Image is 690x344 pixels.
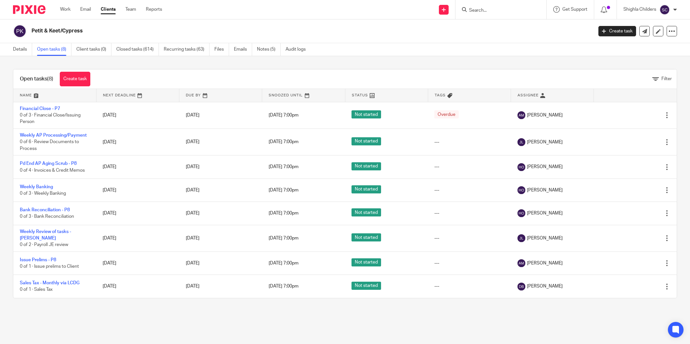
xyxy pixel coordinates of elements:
[20,288,53,292] span: 0 of 1 · Sales Tax
[186,261,199,265] span: [DATE]
[269,113,299,117] span: [DATE] 7:00pm
[214,43,229,56] a: Files
[517,259,525,267] img: svg%3E
[434,283,504,289] div: ---
[661,77,672,81] span: Filter
[13,5,45,14] img: Pixie
[352,93,368,97] span: Status
[269,140,299,144] span: [DATE] 7:00pm
[186,140,199,144] span: [DATE]
[164,43,210,56] a: Recurring tasks (63)
[20,208,70,212] a: Bank Reconciliation - P8
[20,191,66,196] span: 0 of 3 · Weekly Banking
[269,165,299,169] span: [DATE] 7:00pm
[76,43,111,56] a: Client tasks (0)
[527,210,563,216] span: [PERSON_NAME]
[186,236,199,240] span: [DATE]
[60,72,90,86] a: Create task
[434,187,504,193] div: ---
[37,43,71,56] a: Open tasks (8)
[96,252,179,275] td: [DATE]
[186,188,199,192] span: [DATE]
[527,164,563,170] span: [PERSON_NAME]
[527,283,563,289] span: [PERSON_NAME]
[269,188,299,192] span: [DATE] 7:00pm
[598,26,636,36] a: Create task
[434,110,459,118] span: Overdue
[269,261,299,265] span: [DATE] 7:00pm
[434,260,504,266] div: ---
[351,110,381,118] span: Not started
[351,258,381,266] span: Not started
[434,164,504,170] div: ---
[96,178,179,202] td: [DATE]
[116,43,159,56] a: Closed tasks (614)
[96,155,179,178] td: [DATE]
[234,43,252,56] a: Emails
[351,282,381,290] span: Not started
[517,186,525,194] img: svg%3E
[186,284,199,289] span: [DATE]
[13,43,32,56] a: Details
[20,215,74,219] span: 0 of 3 · Bank Reconciliation
[468,8,527,14] input: Search
[434,210,504,216] div: ---
[286,43,311,56] a: Audit logs
[659,5,670,15] img: svg%3E
[269,93,303,97] span: Snoozed Until
[517,111,525,119] img: svg%3E
[20,185,53,189] a: Weekly Banking
[257,43,281,56] a: Notes (5)
[351,162,381,170] span: Not started
[60,6,70,13] a: Work
[527,187,563,193] span: [PERSON_NAME]
[351,185,381,193] span: Not started
[20,113,81,124] span: 0 of 3 · Financial Close/Issuing Person
[20,76,53,82] h1: Open tasks
[20,161,77,166] a: Pd End AP Aging Scrub - P8
[517,234,525,242] img: svg%3E
[20,106,60,111] a: Financial Close - P7
[96,225,179,252] td: [DATE]
[47,76,53,81] span: (8)
[269,284,299,289] span: [DATE] 7:00pm
[20,168,85,173] span: 0 of 4 · Invoices & Credit Memos
[527,139,563,145] span: [PERSON_NAME]
[186,165,199,169] span: [DATE]
[351,137,381,145] span: Not started
[517,138,525,146] img: svg%3E
[96,202,179,225] td: [DATE]
[20,243,68,247] span: 0 of 2 · Payroll JE review
[269,211,299,215] span: [DATE] 7:00pm
[527,112,563,118] span: [PERSON_NAME]
[186,211,199,215] span: [DATE]
[527,260,563,266] span: [PERSON_NAME]
[623,6,656,13] p: Shighla Childers
[434,235,504,241] div: ---
[13,24,27,38] img: svg%3E
[517,163,525,171] img: svg%3E
[20,140,79,151] span: 0 of 6 · Review Documents to Process
[96,102,179,129] td: [DATE]
[435,93,446,97] span: Tags
[434,139,504,145] div: ---
[186,113,199,117] span: [DATE]
[96,129,179,155] td: [DATE]
[20,229,71,240] a: Weekly Review of tasks - [PERSON_NAME]
[125,6,136,13] a: Team
[351,233,381,241] span: Not started
[146,6,162,13] a: Reports
[562,7,587,12] span: Get Support
[80,6,91,13] a: Email
[32,28,477,34] h2: Petit & Keet/Cypress
[101,6,116,13] a: Clients
[517,209,525,217] img: svg%3E
[517,283,525,290] img: svg%3E
[20,258,56,262] a: Issue Prelims - P8
[351,208,381,216] span: Not started
[527,235,563,241] span: [PERSON_NAME]
[20,281,80,285] a: Sales Tax - Monthly via LCDG
[269,236,299,240] span: [DATE] 7:00pm
[20,133,87,138] a: Weekly AP Processing/Payment
[20,264,79,269] span: 0 of 1 · Issue prelims to Client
